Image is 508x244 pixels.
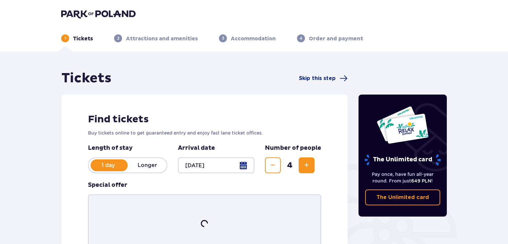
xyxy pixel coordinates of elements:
div: 2Attractions and amenities [114,34,198,42]
p: The Unlimited card [376,194,429,201]
p: Order and payment [309,35,363,42]
p: Arrival date [178,144,215,152]
p: The Unlimited card [364,154,442,166]
p: 1 day [89,162,128,169]
p: Longer [128,162,167,169]
p: Number of people [265,144,321,152]
div: 3Accommodation [219,34,276,42]
div: 4Order and payment [297,34,363,42]
a: Skip this step [299,74,348,82]
span: Skip this step [299,75,336,82]
h2: Find tickets [88,113,321,126]
div: 1Tickets [61,34,93,42]
h1: Tickets [62,70,111,87]
h3: Special offer [88,181,127,189]
span: 649 PLN [411,178,431,183]
img: Two entry cards to Suntago with the word 'UNLIMITED RELAX', featuring a white background with tro... [376,106,429,144]
img: Park of Poland logo [61,9,136,19]
p: Buy tickets online to get guaranteed entry and enjoy fast lane ticket offices. [88,130,321,136]
p: Accommodation [231,35,276,42]
p: 2 [117,35,119,41]
p: Tickets [73,35,93,42]
p: 4 [300,35,302,41]
p: Pay once, have fun all-year round. From just ! [365,171,441,184]
a: The Unlimited card [365,189,441,205]
p: Length of stay [88,144,167,152]
p: 1 [64,35,66,41]
button: Decrease [265,157,281,173]
p: Attractions and amenities [126,35,198,42]
button: Increase [299,157,315,173]
p: 3 [222,35,224,41]
span: 4 [282,160,297,170]
img: loader [198,218,210,229]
